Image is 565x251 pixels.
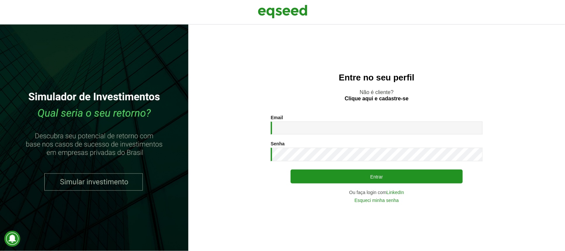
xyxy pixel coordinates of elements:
label: Email [271,115,283,120]
button: Entrar [291,170,463,183]
img: EqSeed Logo [258,3,307,20]
a: Esqueci minha senha [354,198,399,203]
label: Senha [271,141,285,146]
p: Não é cliente? [202,89,552,102]
div: Ou faça login com [271,190,483,195]
a: Clique aqui e cadastre-se [345,96,409,101]
h2: Entre no seu perfil [202,73,552,82]
a: LinkedIn [387,190,404,195]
